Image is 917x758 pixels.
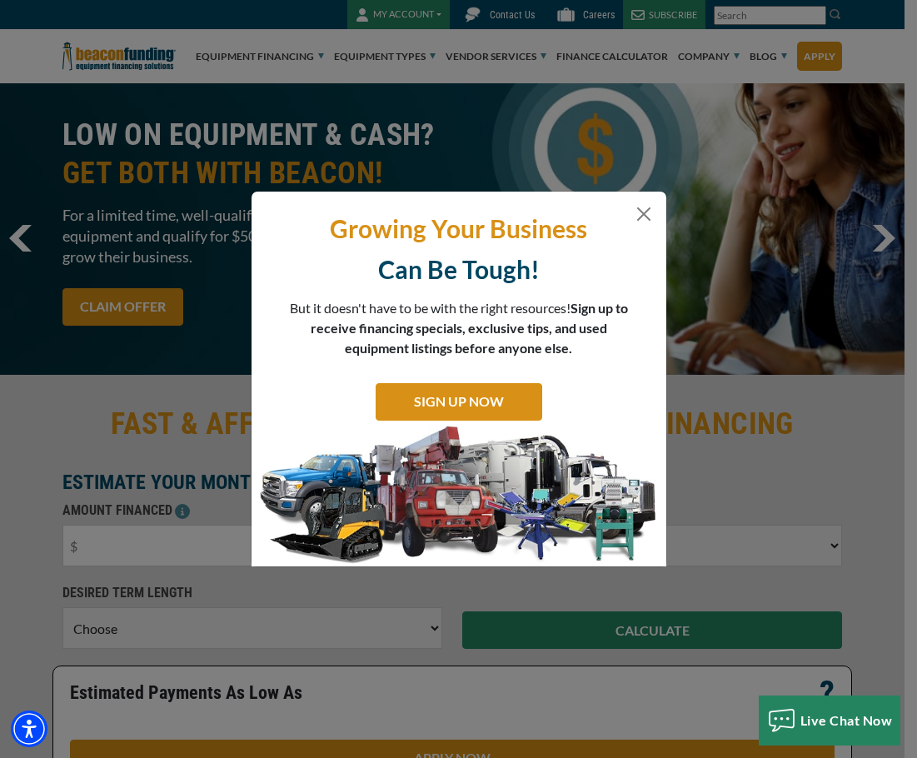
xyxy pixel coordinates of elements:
div: Accessibility Menu [11,711,47,747]
p: But it doesn't have to be with the right resources! [289,298,629,358]
span: Sign up to receive financing specials, exclusive tips, and used equipment listings before anyone ... [311,300,628,356]
button: Live Chat Now [759,696,901,746]
a: SIGN UP NOW [376,383,542,421]
button: Close [634,204,654,224]
p: Can Be Tough! [264,253,654,286]
span: Live Chat Now [800,712,893,728]
img: subscribe-modal.jpg [252,425,666,566]
p: Growing Your Business [264,212,654,245]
